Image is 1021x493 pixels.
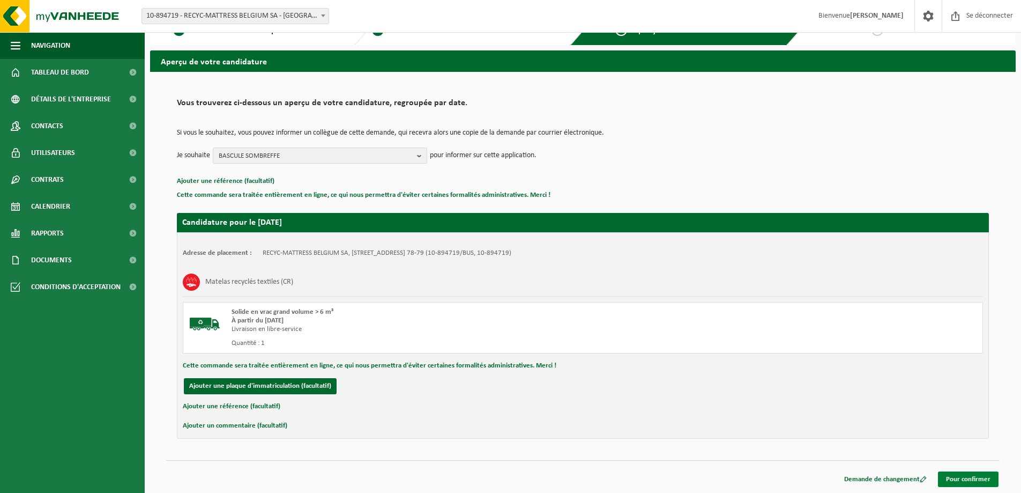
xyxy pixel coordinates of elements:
[232,317,284,324] font: À partir du [DATE]
[946,476,990,483] font: Pour confirmer
[31,95,111,104] font: Détails de l'entreprise
[177,178,274,185] font: Ajouter une référence (facultatif)
[844,476,920,483] font: Demande de changement
[31,69,89,77] font: Tableau de bord
[161,58,267,67] font: Aperçu de votre candidature
[938,472,998,487] a: Pour confirmer
[142,9,329,24] span: 10-894719 - RECYC-MATTRESS BELGIUM SA - SAINT-GILLES
[219,152,280,159] font: BASCULE SOMBREFFE
[189,308,221,340] img: BL-SO-LV.png
[213,148,427,164] button: BASCULE SOMBREFFE
[177,99,467,107] font: Vous trouverez ci-dessous un aperçu de votre candidature, regroupée par date.
[177,192,550,198] font: Cette commande sera traitée entièrement en ligne, ce qui nous permettra d'éviter certaines formal...
[146,12,348,20] font: 10-894719 - RECYC-MATTRESS BELGIUM SA - [GEOGRAPHIC_DATA]
[31,256,72,264] font: Documents
[430,151,536,159] font: pour informer sur cette application.
[183,400,280,414] button: Ajouter une référence (facultatif)
[818,12,850,20] font: Bienvenue
[836,472,935,487] a: Demande de changement
[183,359,556,373] button: Cette commande sera traitée entièrement en ligne, ce qui nous permettra d'éviter certaines formal...
[232,326,302,333] font: Livraison en libre-service
[177,151,210,159] font: Je souhaite
[31,149,75,157] font: Utilisateurs
[232,340,265,347] font: Quantité : 1
[31,203,70,211] font: Calendrier
[232,308,333,315] font: Solide en vrac grand volume > 6 m³
[850,12,904,20] font: [PERSON_NAME]
[31,283,121,291] font: Conditions d'acceptation
[263,249,511,256] font: RECYC-MATTRESS BELGIUM SA, [STREET_ADDRESS] 78-79 (10-894719/BUS, 10-894719)
[183,362,556,369] font: Cette commande sera traitée entièrement en ligne, ce qui nous permettra d'éviter certaines formal...
[177,129,604,137] font: Si vous le souhaitez, vous pouvez informer un collègue de cette demande, qui recevra alors une co...
[177,174,274,188] button: Ajouter une référence (facultatif)
[31,230,64,238] font: Rapports
[177,188,550,202] button: Cette commande sera traitée entièrement en ligne, ce qui nous permettra d'éviter certaines formal...
[141,8,329,24] span: 10-894719 - RECYC-MATTRESS BELGIUM SA - SAINT-GILLES
[183,422,287,429] font: Ajouter un commentaire (facultatif)
[183,403,280,410] font: Ajouter une référence (facultatif)
[183,249,252,256] font: Adresse de placement :
[183,419,287,433] button: Ajouter un commentaire (facultatif)
[966,12,1013,20] font: Se déconnecter
[184,378,337,394] button: Ajouter une plaque d'immatriculation (facultatif)
[31,176,64,184] font: Contrats
[189,382,331,389] font: Ajouter une plaque d'immatriculation (facultatif)
[205,278,293,286] font: Matelas recyclés textiles (CR)
[31,122,63,130] font: Contacts
[31,42,70,50] font: Navigation
[182,218,282,227] font: Candidature pour le [DATE]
